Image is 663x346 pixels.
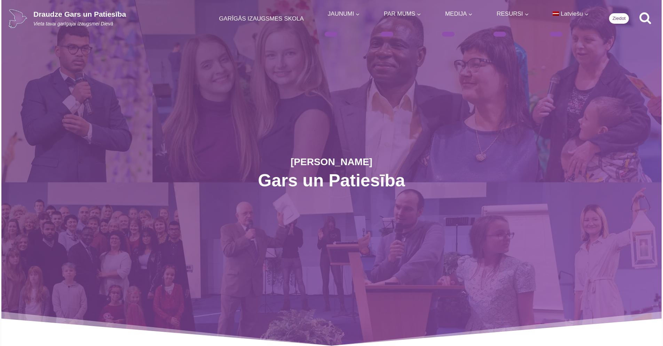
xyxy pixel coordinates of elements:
button: Child menu [550,32,562,37]
span: JAUNUMI [328,9,360,18]
p: Draudze Gars un Patiesība [33,10,126,18]
span: MEDIJA [445,9,473,18]
p: Vieta tavai garīgajai izaugsmei Dievā [33,21,126,28]
img: Draudze Gars un Patiesība [8,9,27,28]
a: Ziedot [609,13,629,24]
span: PAR MUMS [384,9,421,18]
span: Latviešu [561,10,583,17]
a: GARĪGĀS IZAUGSMES SKOLA [216,5,307,32]
span: RESURSI [497,9,529,18]
button: Child menu of RESURSI [494,32,506,37]
h2: [PERSON_NAME] [183,157,480,167]
button: Child menu of PAR MUMS [381,32,393,37]
h1: Gars un Patiesība [183,172,480,189]
button: Child menu of MEDIJA [442,32,455,37]
a: Draudze Gars un PatiesībaVieta tavai garīgajai izaugsmei Dievā [8,9,126,28]
button: View Search Form [636,9,655,28]
button: Child menu of JAUNUMI [325,32,337,37]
